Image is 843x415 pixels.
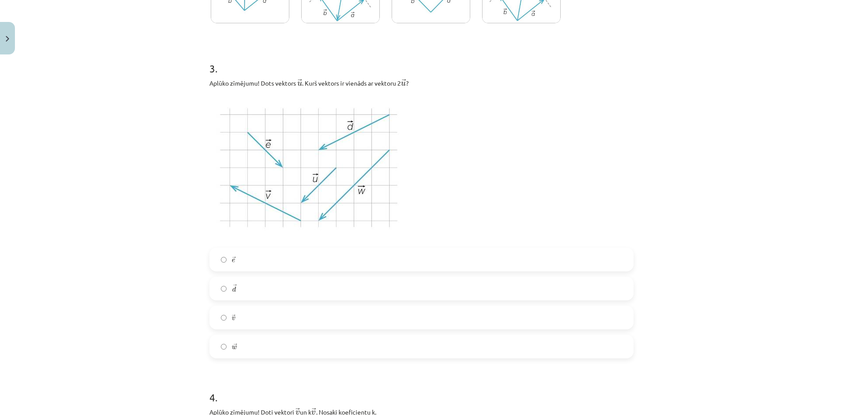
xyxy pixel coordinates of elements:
[297,82,302,86] span: u
[209,376,634,403] h1: 4 .
[234,343,237,349] span: →
[209,77,634,88] p: Aplūko zīmējumu! Dots vektors ﻿ ﻿. Kurš vektors ir vienāds ar vektoru ﻿2 ?
[298,79,302,85] span: →
[312,408,316,414] span: →
[232,314,235,320] span: →
[295,408,300,414] span: →
[311,411,316,415] span: v
[402,79,406,85] span: →
[295,411,300,415] span: v
[232,259,235,263] span: e
[6,36,9,42] img: icon-close-lesson-0947bae3869378f0d4975bcd49f059093ad1ed9edebbc8119c70593378902aed.svg
[232,286,236,292] span: d
[209,47,634,74] h1: 3 .
[232,256,236,262] span: →
[232,317,235,321] span: v
[232,346,237,350] span: w
[233,284,237,289] span: →
[401,82,406,86] span: u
